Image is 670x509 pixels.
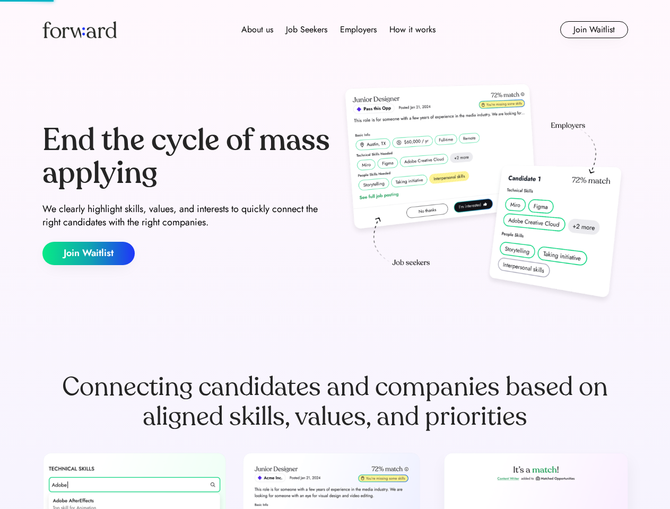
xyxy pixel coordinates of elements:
button: Join Waitlist [42,242,135,265]
img: hero-image.png [340,81,628,309]
div: Job Seekers [286,23,327,36]
div: How it works [389,23,436,36]
div: About us [241,23,273,36]
div: Employers [340,23,377,36]
div: Connecting candidates and companies based on aligned skills, values, and priorities [42,372,628,432]
img: Forward logo [42,21,117,38]
button: Join Waitlist [560,21,628,38]
div: End the cycle of mass applying [42,124,331,189]
div: We clearly highlight skills, values, and interests to quickly connect the right candidates with t... [42,203,331,229]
